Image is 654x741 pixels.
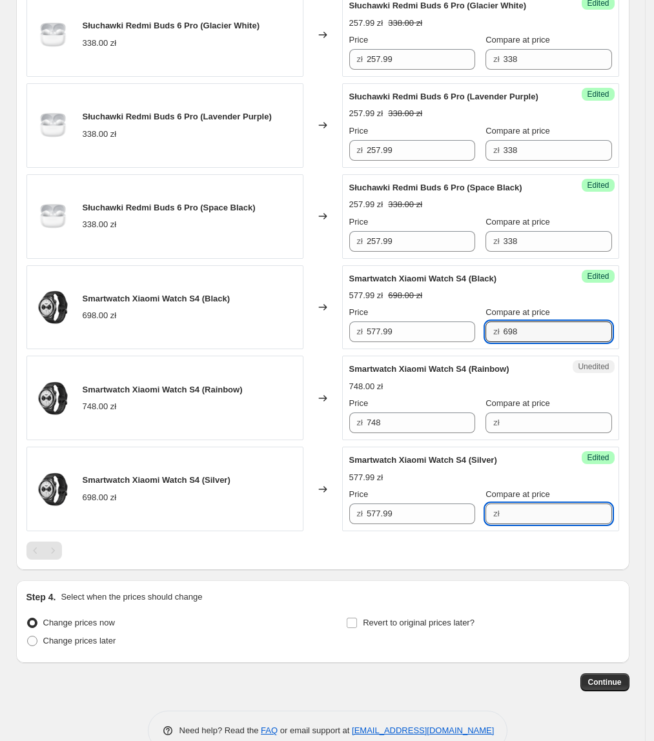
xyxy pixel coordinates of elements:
span: zł [493,145,499,155]
span: Compare at price [485,217,550,227]
span: Price [349,489,369,499]
span: Słuchawki Redmi Buds 6 Pro (Glacier White) [349,1,527,10]
span: Smartwatch Xiaomi Watch S4 (Black) [83,294,230,303]
div: 698.00 zł [83,491,117,504]
strike: 338.00 zł [388,17,422,30]
strike: 338.00 zł [388,107,422,120]
div: 698.00 zł [83,309,117,322]
p: Select when the prices should change [61,591,202,604]
span: zł [357,54,363,64]
img: 20235_O62-Black-Left45_80x.png [34,470,72,509]
img: 20235_O62-Black-Left45_80x.png [34,288,72,327]
nav: Pagination [26,542,62,560]
strike: 338.00 zł [388,198,422,211]
span: Słuchawki Redmi Buds 6 Pro (Lavender Purple) [83,112,272,121]
span: Edited [587,89,609,99]
span: Price [349,35,369,45]
div: 338.00 zł [83,128,117,141]
span: Słuchawki Redmi Buds 6 Pro (Space Black) [83,203,256,212]
span: Edited [587,452,609,463]
div: 338.00 zł [83,37,117,50]
span: Revert to original prices later? [363,618,475,627]
img: 19566_Redmi-Buds-6-Pro-Case_White_Front02_80x.png [34,197,72,236]
span: zł [357,327,363,336]
span: zł [357,509,363,518]
span: Compare at price [485,126,550,136]
div: 338.00 zł [83,218,117,231]
span: Smartwatch Xiaomi Watch S4 (Rainbow) [83,385,243,394]
div: 577.99 zł [349,289,383,302]
span: Smartwatch Xiaomi Watch S4 (Silver) [83,475,230,485]
div: 257.99 zł [349,107,383,120]
span: Price [349,126,369,136]
span: Compare at price [485,307,550,317]
span: Continue [588,677,622,687]
span: zł [357,418,363,427]
span: or email support at [278,726,352,735]
span: Słuchawki Redmi Buds 6 Pro (Lavender Purple) [349,92,538,101]
span: Słuchawki Redmi Buds 6 Pro (Space Black) [349,183,522,192]
strike: 698.00 zł [388,289,422,302]
span: Price [349,307,369,317]
h2: Step 4. [26,591,56,604]
span: Smartwatch Xiaomi Watch S4 (Black) [349,274,497,283]
div: 257.99 zł [349,198,383,211]
span: Słuchawki Redmi Buds 6 Pro (Glacier White) [83,21,260,30]
div: 748.00 zł [83,400,117,413]
a: [EMAIL_ADDRESS][DOMAIN_NAME] [352,726,494,735]
div: 577.99 zł [349,471,383,484]
img: 20235_O62-Black-Left45_80x.png [34,379,72,418]
span: Need help? Read the [179,726,261,735]
span: Smartwatch Xiaomi Watch S4 (Silver) [349,455,497,465]
span: Smartwatch Xiaomi Watch S4 (Rainbow) [349,364,509,374]
img: 19566_Redmi-Buds-6-Pro-Case_White_Front02_80x.png [34,106,72,145]
span: zł [357,236,363,246]
span: zł [357,145,363,155]
span: Change prices now [43,618,115,627]
span: Change prices later [43,636,116,645]
span: zł [493,327,499,336]
div: 748.00 zł [349,380,383,393]
span: zł [493,236,499,246]
span: Edited [587,271,609,281]
span: Compare at price [485,398,550,408]
span: Price [349,398,369,408]
div: 257.99 zł [349,17,383,30]
button: Continue [580,673,629,691]
span: Unedited [578,361,609,372]
span: Compare at price [485,489,550,499]
span: Edited [587,180,609,190]
span: zł [493,54,499,64]
img: 19566_Redmi-Buds-6-Pro-Case_White_Front02_80x.png [34,15,72,54]
span: zł [493,509,499,518]
span: Price [349,217,369,227]
span: Compare at price [485,35,550,45]
a: FAQ [261,726,278,735]
span: zł [493,418,499,427]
